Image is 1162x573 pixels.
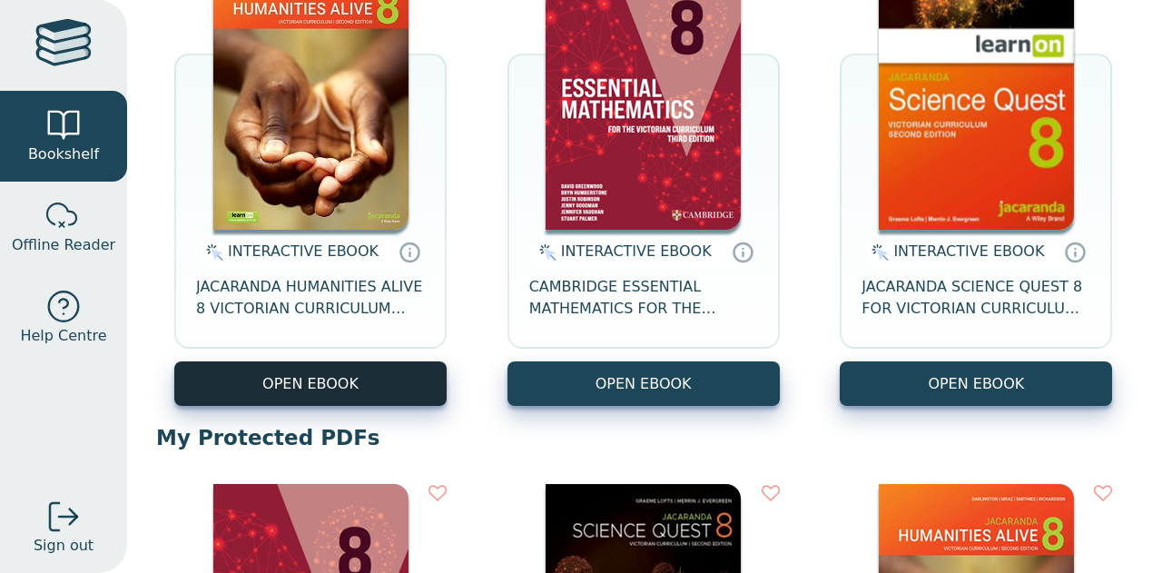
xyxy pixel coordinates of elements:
[1064,241,1086,262] a: Interactive eBooks are accessed online via the publisher’s portal. They contain interactive resou...
[196,276,425,320] span: JACARANDA HUMANITIES ALIVE 8 VICTORIAN CURRICULUM LEARNON EBOOK 2E
[866,242,889,263] img: interactive.svg
[20,325,106,347] span: Help Centre
[840,361,1112,406] button: OPEN EBOOK
[228,242,379,260] span: INTERACTIVE EBOOK
[399,241,420,262] a: Interactive eBooks are accessed online via the publisher’s portal. They contain interactive resou...
[201,242,223,263] img: interactive.svg
[732,241,753,262] a: Interactive eBooks are accessed online via the publisher’s portal. They contain interactive resou...
[28,143,99,165] span: Bookshelf
[507,361,780,406] button: OPEN EBOOK
[34,535,94,557] span: Sign out
[174,361,447,406] button: OPEN EBOOK
[12,234,115,256] span: Offline Reader
[534,242,556,263] img: interactive.svg
[561,242,712,260] span: INTERACTIVE EBOOK
[529,276,758,320] span: CAMBRIDGE ESSENTIAL MATHEMATICS FOR THE VICTORIAN CURRICULUM YEAR 8 EBOOK 3E
[893,242,1044,260] span: INTERACTIVE EBOOK
[156,424,1133,451] p: My Protected PDFs
[862,276,1090,320] span: JACARANDA SCIENCE QUEST 8 FOR VICTORIAN CURRICULUM LEARNON 2E EBOOK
